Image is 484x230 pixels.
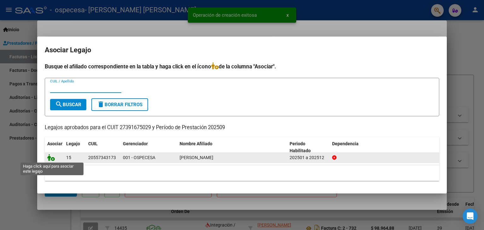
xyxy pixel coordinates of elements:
span: Periodo Habilitado [290,141,311,153]
span: 15 [66,155,71,160]
datatable-header-cell: CUIL [86,137,120,158]
mat-icon: delete [97,101,105,108]
span: Asociar [47,141,62,146]
div: Open Intercom Messenger [463,209,478,224]
span: Buscar [55,102,81,107]
mat-icon: search [55,101,63,108]
span: Borrar Filtros [97,102,142,107]
span: 001 - OSPECESA [123,155,155,160]
span: YANFASCIA BALTAZAR [180,155,213,160]
span: Nombre Afiliado [180,141,212,146]
datatable-header-cell: Dependencia [330,137,440,158]
div: 202501 a 202512 [290,154,327,161]
div: 1 registros [45,165,439,181]
p: Legajos aprobados para el CUIT 27391675029 y Período de Prestación 202509 [45,124,439,132]
datatable-header-cell: Legajo [64,137,86,158]
button: Borrar Filtros [91,98,148,111]
h4: Busque el afiliado correspondiente en la tabla y haga click en el ícono de la columna "Asociar". [45,62,439,71]
span: Gerenciador [123,141,148,146]
datatable-header-cell: Periodo Habilitado [287,137,330,158]
datatable-header-cell: Nombre Afiliado [177,137,287,158]
span: Dependencia [332,141,359,146]
span: CUIL [88,141,98,146]
datatable-header-cell: Asociar [45,137,64,158]
button: Buscar [50,99,86,110]
div: 20557343173 [88,154,116,161]
span: Legajo [66,141,80,146]
datatable-header-cell: Gerenciador [120,137,177,158]
h2: Asociar Legajo [45,44,439,56]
